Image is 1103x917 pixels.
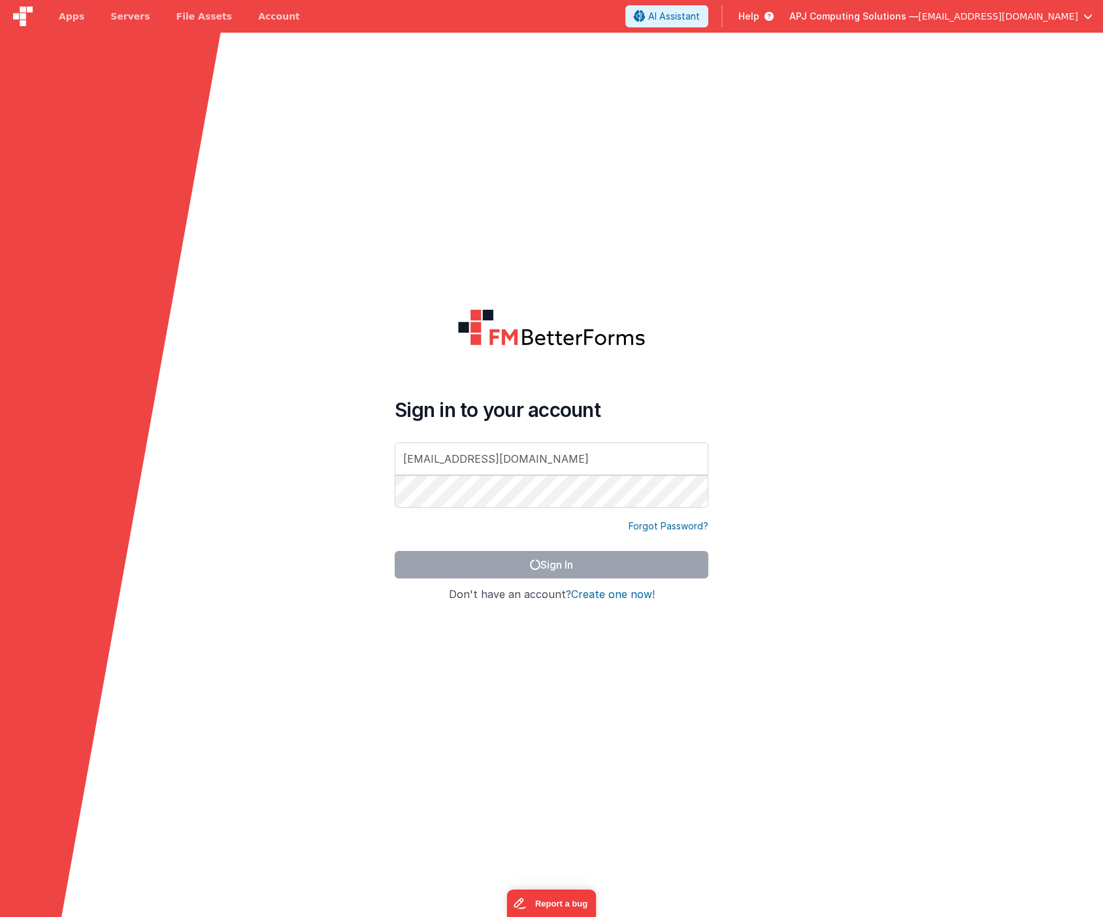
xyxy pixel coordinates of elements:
span: [EMAIL_ADDRESS][DOMAIN_NAME] [918,10,1078,23]
button: APJ Computing Solutions — [EMAIL_ADDRESS][DOMAIN_NAME] [789,10,1093,23]
iframe: Marker.io feedback button [507,890,597,917]
a: Forgot Password? [629,520,708,533]
span: Apps [59,10,84,23]
h4: Sign in to your account [395,398,708,422]
span: AI Assistant [648,10,700,23]
input: Email Address [395,442,708,475]
button: AI Assistant [625,5,708,27]
button: Sign In [395,551,708,578]
span: Help [738,10,759,23]
button: Create one now! [571,589,655,601]
span: File Assets [176,10,233,23]
span: Servers [110,10,150,23]
span: APJ Computing Solutions — [789,10,918,23]
h4: Don't have an account? [395,589,708,601]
